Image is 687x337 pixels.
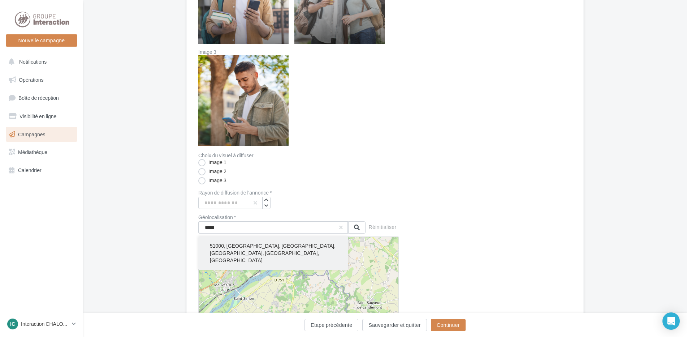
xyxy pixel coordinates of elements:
[366,223,399,233] button: Réinitialiser
[20,113,56,119] span: Visibilité en ligne
[431,319,466,331] button: Continuer
[4,90,79,106] a: Boîte de réception
[18,95,59,101] span: Boîte de réception
[198,236,348,270] button: 51000, [GEOGRAPHIC_DATA], [GEOGRAPHIC_DATA], [GEOGRAPHIC_DATA], [GEOGRAPHIC_DATA], [GEOGRAPHIC_DATA]
[21,320,69,328] p: Interaction CHALONS EN [GEOGRAPHIC_DATA]
[19,77,43,83] span: Opérations
[362,319,427,331] button: Sauvegarder et quitter
[198,190,272,195] label: Rayon de diffusion de l'annonce *
[198,50,289,55] label: Image 3
[18,131,46,137] span: Campagnes
[4,163,79,178] a: Calendrier
[304,319,358,331] button: Etape précédente
[198,153,254,158] label: Choix du visuel à diffuser
[18,167,42,173] span: Calendrier
[198,215,366,220] label: Géolocalisation *
[6,34,77,47] button: Nouvelle campagne
[6,317,77,331] a: IC Interaction CHALONS EN [GEOGRAPHIC_DATA]
[4,109,79,124] a: Visibilité en ligne
[662,312,680,330] div: Open Intercom Messenger
[4,54,76,69] button: Notifications
[198,177,226,184] label: Image 3
[10,320,15,328] span: IC
[198,55,289,146] img: Image 3
[19,59,47,65] span: Notifications
[4,72,79,88] a: Opérations
[198,168,226,175] label: Image 2
[18,149,47,155] span: Médiathèque
[4,145,79,160] a: Médiathèque
[4,127,79,142] a: Campagnes
[198,159,226,166] label: Image 1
